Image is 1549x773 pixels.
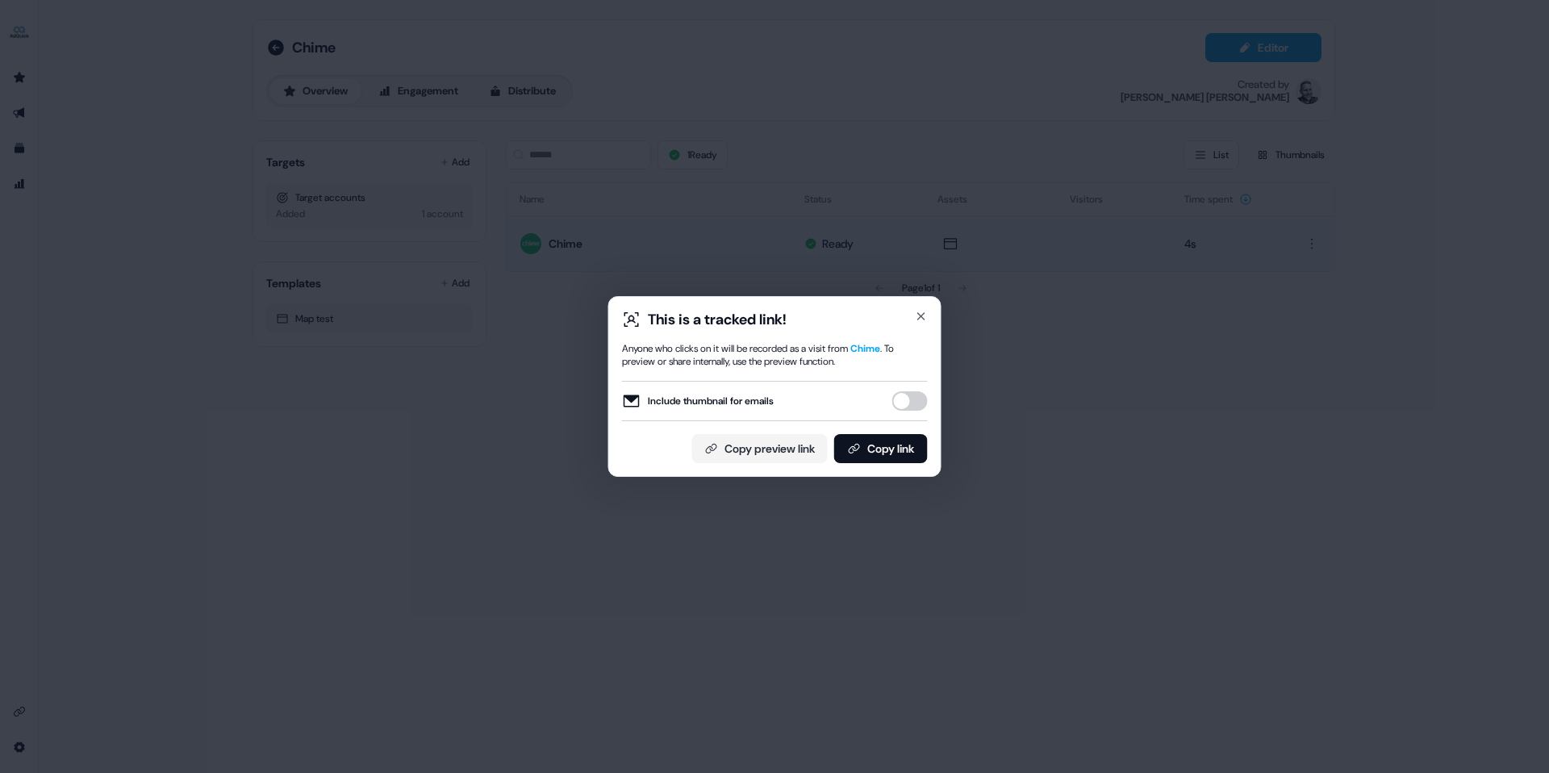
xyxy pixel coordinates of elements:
span: Chime [850,342,880,355]
div: Anyone who clicks on it will be recorded as a visit from . To preview or share internally, use th... [622,342,928,368]
div: This is a tracked link! [648,310,787,329]
label: Include thumbnail for emails [622,391,774,411]
button: Copy link [834,434,928,463]
button: Copy preview link [692,434,828,463]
